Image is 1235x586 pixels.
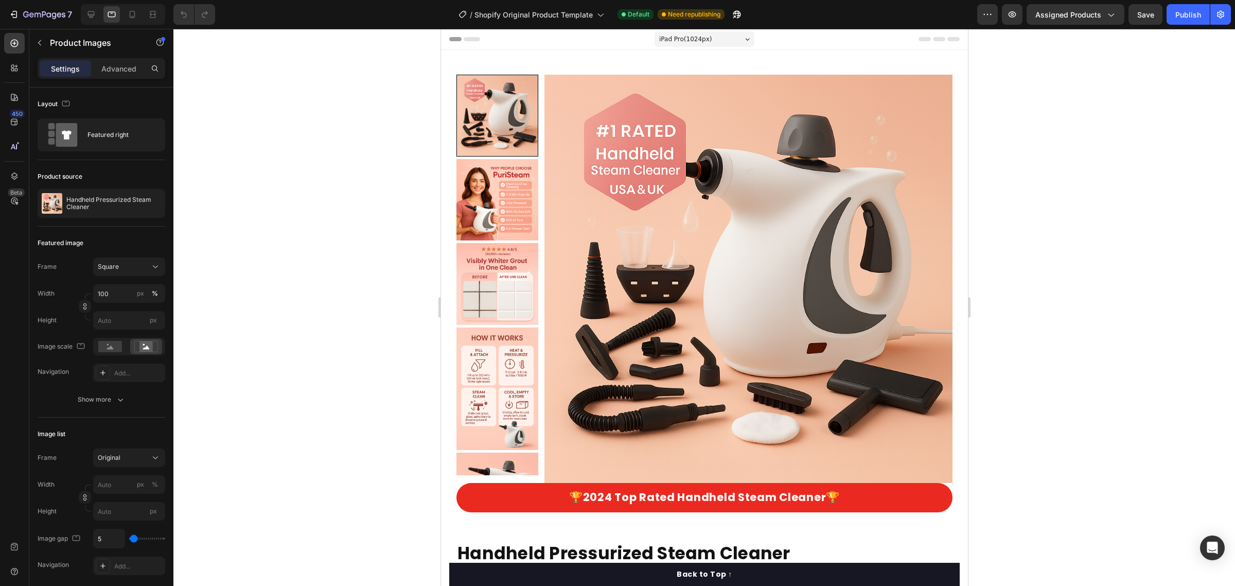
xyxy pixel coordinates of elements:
div: % [152,480,158,489]
div: Featured image [38,238,83,248]
div: Product source [38,172,82,181]
label: Height [38,507,57,516]
button: px [149,478,161,491]
input: px% [93,475,165,494]
label: Frame [38,453,57,462]
span: px [150,507,157,515]
input: px [93,311,165,330]
button: 7 [4,4,77,25]
span: Shopify Original Product Template [474,9,593,20]
span: Square [98,262,119,271]
input: px [93,502,165,521]
div: Add... [114,369,163,378]
span: Need republishing [668,10,720,19]
button: % [134,287,147,300]
span: px [150,316,157,324]
span: / [470,9,472,20]
label: Width [38,480,55,489]
div: px [137,480,144,489]
div: Navigation [38,367,69,376]
div: Open Intercom Messenger [1200,536,1225,560]
img: product feature img [42,193,62,214]
button: % [134,478,147,491]
button: Assigned Products [1027,4,1124,25]
div: Image gap [38,532,82,546]
button: Save [1128,4,1162,25]
div: Image list [38,429,65,439]
iframe: Design area [441,29,968,586]
div: Undo/Redo [173,4,215,25]
div: Image scale [38,340,87,354]
p: Product Images [50,37,137,49]
div: px [137,289,144,298]
button: Square [93,257,165,276]
input: px% [93,284,165,303]
p: Advanced [101,63,136,74]
div: Publish [1175,9,1201,20]
label: Height [38,316,57,325]
div: Add... [114,562,163,571]
p: Handheld Pressurized Steam Cleaner [66,196,161,211]
div: 450 [10,110,25,118]
button: Publish [1167,4,1210,25]
button: Show more [38,390,165,409]
span: Assigned Products [1035,9,1101,20]
button: px [149,287,161,300]
p: Settings [51,63,80,74]
span: Save [1137,10,1154,19]
div: % [152,289,158,298]
label: Frame [38,262,57,271]
button: Original [93,449,165,467]
div: Featured right [87,123,150,147]
span: Original [98,453,120,462]
div: Show more [78,394,126,405]
p: 7 [67,8,72,21]
label: Width [38,289,55,298]
input: Auto [94,529,125,548]
span: Default [628,10,649,19]
div: Layout [38,97,72,111]
div: Beta [8,188,25,197]
div: Navigation [38,560,69,570]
